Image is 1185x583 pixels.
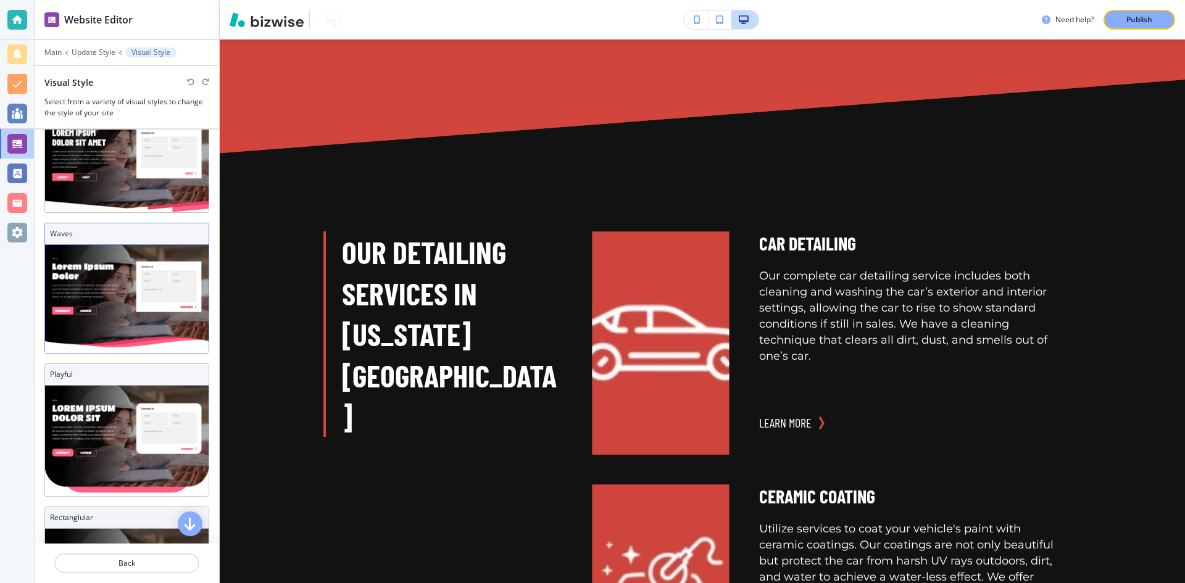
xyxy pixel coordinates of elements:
img: Waves [45,245,209,353]
h3: Select from a variety of visual styles to change the style of your site [44,96,209,118]
h3: Our Detailing Services in [US_STATE][GEOGRAPHIC_DATA] [342,231,562,437]
img: Bizwise Logo [230,12,304,27]
img: <p>CAR DETAILING</p> [592,231,729,455]
p: CAR DETAILING [759,231,1063,256]
button: Learn More [759,410,812,435]
p: CERAMIC COATING [759,484,1063,509]
img: Playful [45,386,209,496]
img: editor icon [44,12,59,27]
div: ArrowArrow [44,81,209,213]
p: Visual Style [131,48,170,57]
p: Our complete car detailing service includes both cleaning and washing the car’s exterior and inte... [759,268,1063,364]
img: Arrow [45,104,209,212]
button: Publish [1104,10,1175,30]
button: Main [44,48,62,57]
button: Visual Style [125,48,177,57]
button: Back [54,553,199,573]
h3: Rectanglular [50,512,204,523]
p: Back [56,558,198,569]
img: Your Logo [315,12,348,27]
h2: Visual Style [44,76,93,89]
div: PlayfulPlayful [44,363,209,497]
p: Publish [1126,14,1152,25]
h3: Waves [50,228,204,239]
h3: Playful [50,369,204,380]
h2: Website Editor [64,12,133,27]
div: WavesWaves [44,223,209,354]
h3: Need help? [1055,14,1094,25]
button: Update Style [72,48,115,57]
